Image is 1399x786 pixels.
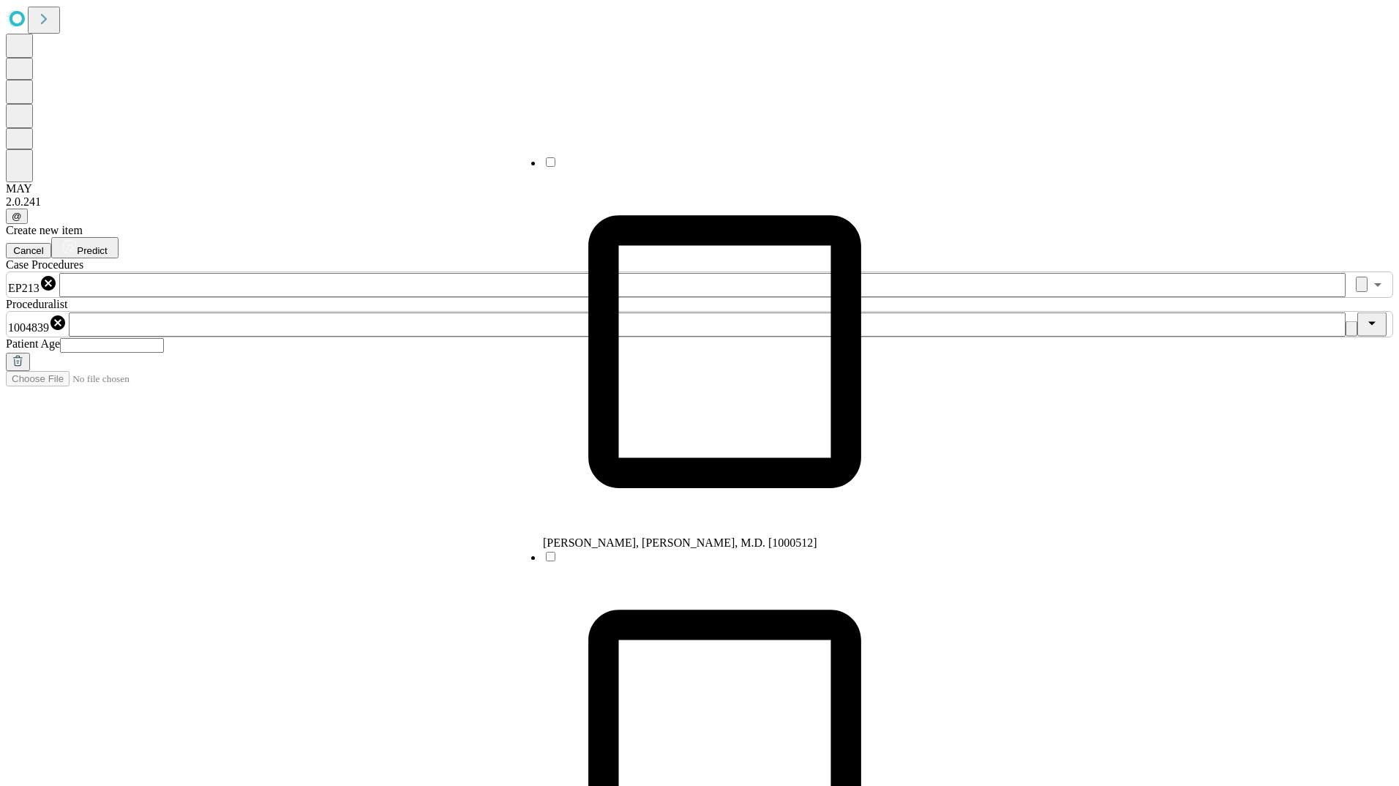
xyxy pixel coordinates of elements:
span: Proceduralist [6,298,67,310]
span: Cancel [13,245,44,256]
button: Cancel [6,243,51,258]
div: EP213 [8,274,57,295]
span: Predict [77,245,107,256]
div: 2.0.241 [6,195,1393,209]
div: 1004839 [8,314,67,334]
span: @ [12,211,22,222]
span: EP213 [8,282,40,294]
div: MAY [6,182,1393,195]
span: Patient Age [6,337,60,350]
button: @ [6,209,28,224]
span: Create new item [6,224,83,236]
span: [PERSON_NAME], [PERSON_NAME], M.D. [1000512] [543,536,817,549]
button: Clear [1346,321,1357,337]
button: Predict [51,237,119,258]
span: Scheduled Procedure [6,258,83,271]
span: 1004839 [8,321,49,334]
button: Clear [1356,277,1368,292]
button: Open [1368,274,1388,295]
button: Close [1357,312,1387,337]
